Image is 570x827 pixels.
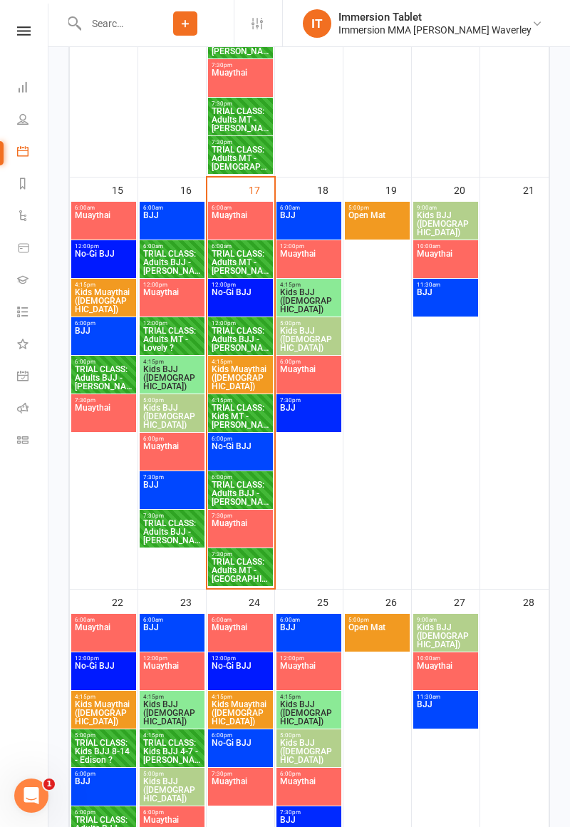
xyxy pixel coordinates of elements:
span: 7:30pm [211,551,270,558]
span: 6:00pm [142,809,202,816]
span: 5:00pm [279,732,338,739]
span: Muaythai [74,211,133,237]
div: 24 [249,590,274,613]
span: 5:00pm [348,617,407,623]
span: Muaythai [74,623,133,649]
span: TRIAL CLASS: Kids MT - [PERSON_NAME] ? [211,404,270,429]
span: 5:00pm [142,397,202,404]
input: Search... [81,14,137,34]
span: Muaythai [211,211,270,237]
span: Muaythai [416,662,475,687]
span: 12:00pm [279,243,338,250]
span: 6:00am [211,205,270,211]
span: TRIAL CLASS: Kids BJJ 4-7 - [PERSON_NAME] [142,739,202,764]
span: Muaythai [142,442,202,468]
div: 26 [385,590,411,613]
span: Muaythai [279,250,338,275]
div: 21 [523,178,549,201]
div: 27 [454,590,480,613]
span: 4:15pm [211,397,270,404]
a: Class kiosk mode [17,426,49,458]
span: BJJ [142,481,202,506]
a: Calendar [17,137,49,169]
span: TRIAL CLASS: Adults MT - [GEOGRAPHIC_DATA] ? [211,558,270,583]
span: 6:00pm [74,320,133,327]
span: TRIAL CLASS: Adults MT - [PERSON_NAME] [211,250,270,275]
span: 5:00pm [348,205,407,211]
span: 4:15pm [279,694,338,700]
span: BJJ [279,404,338,429]
span: No-Gi BJJ [211,739,270,764]
span: TRIAL CLASS: Adults BJJ - [PERSON_NAME] [211,327,270,352]
span: Muaythai [211,777,270,803]
span: 10:00am [416,655,475,662]
div: 28 [523,590,549,613]
span: Kids BJJ ([DEMOGRAPHIC_DATA]) [279,327,338,352]
span: 4:15pm [211,694,270,700]
span: 6:00am [74,205,133,211]
span: 6:00pm [211,436,270,442]
span: Muaythai [416,250,475,275]
div: 25 [317,590,343,613]
span: 5:00pm [74,732,133,739]
span: 4:15pm [74,694,133,700]
span: 6:00am [142,243,202,250]
span: 6:00am [211,617,270,623]
span: BJJ [142,211,202,237]
span: 7:30pm [142,513,202,519]
a: Product Sales [17,233,49,265]
span: 6:00am [279,617,338,623]
span: 6:00pm [74,809,133,816]
span: 6:00pm [74,771,133,777]
span: BJJ [74,327,133,352]
span: 7:30pm [211,62,270,68]
span: Open Mat [348,211,407,237]
span: 6:00am [279,205,338,211]
span: TRIAL CLASS: Adults MT - Lovely ? [142,327,202,352]
span: Muaythai [74,404,133,429]
span: BJJ [279,623,338,649]
span: 12:00pm [211,282,270,288]
span: 9:00am [416,617,475,623]
span: 12:00pm [142,655,202,662]
span: Muaythai [279,365,338,391]
span: Kids Muaythai ([DEMOGRAPHIC_DATA]) [211,700,270,726]
span: BJJ [279,211,338,237]
span: 6:00pm [142,436,202,442]
span: 12:00pm [279,655,338,662]
span: 6:00pm [279,771,338,777]
span: 6:00pm [211,474,270,481]
span: 12:00pm [211,655,270,662]
span: 12:00pm [142,282,202,288]
span: 4:15pm [142,732,202,739]
span: Kids BJJ ([DEMOGRAPHIC_DATA]) [279,739,338,764]
span: TRIAL CLASS: Adults BJJ - [PERSON_NAME] [142,519,202,545]
div: 23 [180,590,206,613]
a: Roll call kiosk mode [17,394,49,426]
span: Muaythai [211,68,270,94]
div: 20 [454,178,480,201]
span: 11:30am [416,694,475,700]
span: BJJ [416,700,475,726]
div: IT [303,9,331,38]
span: 7:30pm [279,397,338,404]
span: 7:30pm [211,513,270,519]
span: Kids Muaythai ([DEMOGRAPHIC_DATA]) [211,365,270,391]
span: 6:00am [211,243,270,250]
a: Reports [17,169,49,201]
span: Muaythai [211,623,270,649]
span: Kids BJJ ([DEMOGRAPHIC_DATA]) [142,404,202,429]
span: BJJ [416,288,475,314]
span: 10:00am [416,243,475,250]
div: Immersion Tablet [338,11,532,24]
span: 1 [43,779,55,790]
span: Kids BJJ ([DEMOGRAPHIC_DATA]) [416,211,475,237]
span: 12:00pm [142,320,202,327]
span: Open Mat [348,623,407,649]
span: 4:15pm [142,359,202,365]
span: No-Gi BJJ [211,442,270,468]
a: What's New [17,329,49,361]
span: 6:00am [142,617,202,623]
span: TRIAL CLASS: Kids BJJ 8-14 - Edison ? [74,739,133,764]
span: 7:30pm [211,101,270,107]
